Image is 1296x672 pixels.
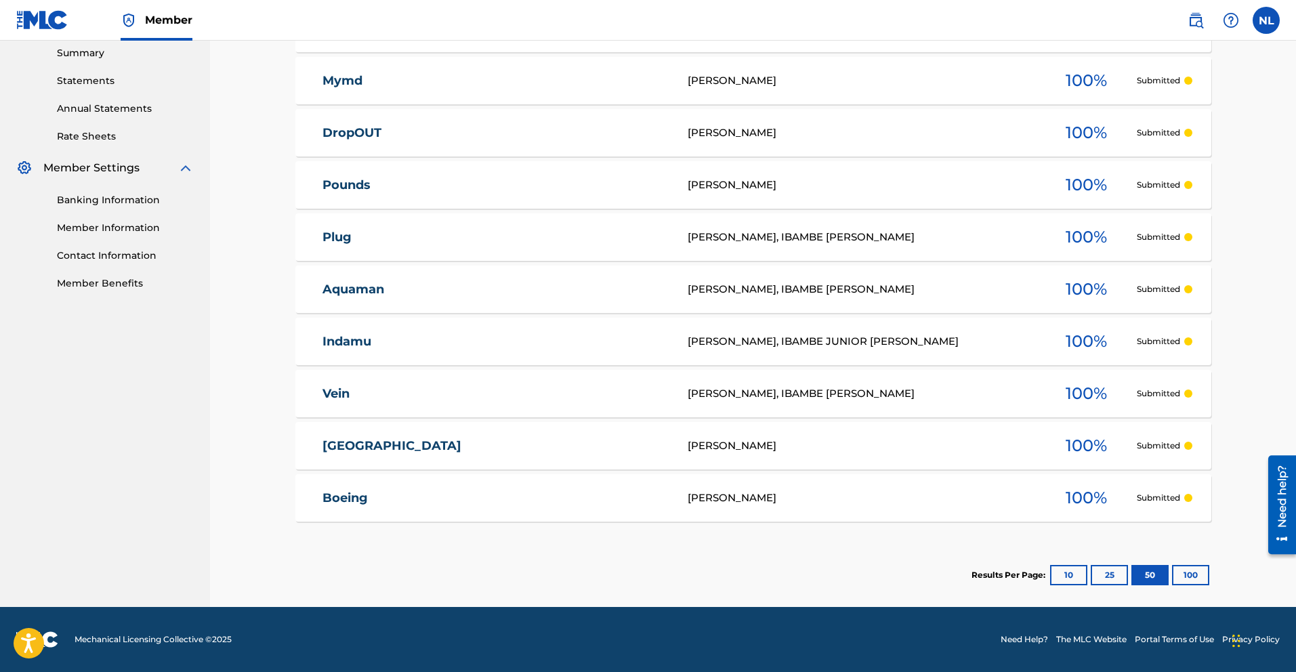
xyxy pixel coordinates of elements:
[1001,633,1048,646] a: Need Help?
[1066,329,1107,354] span: 100 %
[1137,440,1180,452] p: Submitted
[688,177,1036,193] div: [PERSON_NAME]
[75,633,232,646] span: Mechanical Licensing Collective © 2025
[322,490,669,506] a: Boeing
[1056,633,1127,646] a: The MLC Website
[121,12,137,28] img: Top Rightsholder
[1137,231,1180,243] p: Submitted
[57,249,194,263] a: Contact Information
[322,73,669,89] a: Mymd
[57,74,194,88] a: Statements
[1223,12,1239,28] img: help
[322,282,669,297] a: Aquaman
[322,230,669,245] a: Plug
[1137,335,1180,348] p: Submitted
[322,386,669,402] a: Vein
[16,631,58,648] img: logo
[1066,225,1107,249] span: 100 %
[43,160,140,176] span: Member Settings
[1066,277,1107,301] span: 100 %
[1253,7,1280,34] div: User Menu
[688,73,1036,89] div: [PERSON_NAME]
[1222,633,1280,646] a: Privacy Policy
[1066,381,1107,406] span: 100 %
[57,193,194,207] a: Banking Information
[322,125,669,141] a: DropOUT
[57,221,194,235] a: Member Information
[1137,492,1180,504] p: Submitted
[1137,283,1180,295] p: Submitted
[1137,179,1180,191] p: Submitted
[1232,621,1240,661] div: Drag
[1066,434,1107,458] span: 100 %
[1258,450,1296,559] iframe: Resource Center
[57,129,194,144] a: Rate Sheets
[1137,75,1180,87] p: Submitted
[145,12,192,28] span: Member
[322,438,669,454] a: [GEOGRAPHIC_DATA]
[1091,565,1128,585] button: 25
[322,334,669,350] a: Indamu
[1066,486,1107,510] span: 100 %
[971,569,1049,581] p: Results Per Page:
[322,177,669,193] a: Pounds
[57,102,194,116] a: Annual Statements
[57,276,194,291] a: Member Benefits
[1066,173,1107,197] span: 100 %
[1172,565,1209,585] button: 100
[1137,387,1180,400] p: Submitted
[688,438,1036,454] div: [PERSON_NAME]
[57,46,194,60] a: Summary
[1182,7,1209,34] a: Public Search
[1188,12,1204,28] img: search
[1135,633,1214,646] a: Portal Terms of Use
[1050,565,1087,585] button: 10
[1066,68,1107,93] span: 100 %
[1131,565,1169,585] button: 50
[1137,127,1180,139] p: Submitted
[1217,7,1245,34] div: Help
[177,160,194,176] img: expand
[688,125,1036,141] div: [PERSON_NAME]
[16,160,33,176] img: Member Settings
[688,282,1036,297] div: [PERSON_NAME], IBAMBE [PERSON_NAME]
[1066,121,1107,145] span: 100 %
[688,386,1036,402] div: [PERSON_NAME], IBAMBE [PERSON_NAME]
[1228,607,1296,672] iframe: Chat Widget
[688,230,1036,245] div: [PERSON_NAME], IBAMBE [PERSON_NAME]
[16,10,68,30] img: MLC Logo
[688,334,1036,350] div: [PERSON_NAME], IBAMBE JUNIOR [PERSON_NAME]
[688,490,1036,506] div: [PERSON_NAME]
